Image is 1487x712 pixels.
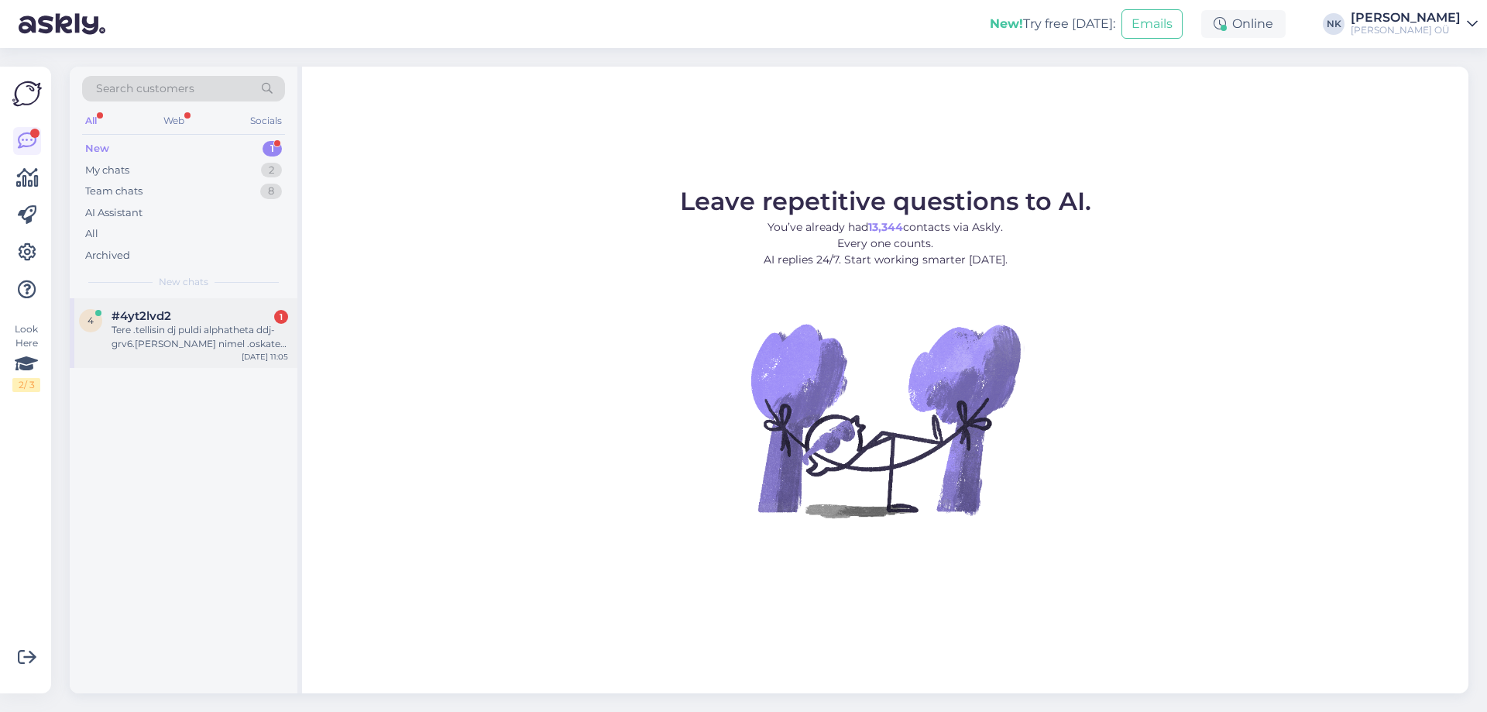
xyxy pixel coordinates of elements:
div: Try free [DATE]: [990,15,1115,33]
p: You’ve already had contacts via Askly. Every one counts. AI replies 24/7. Start working smarter [... [680,219,1091,268]
a: [PERSON_NAME][PERSON_NAME] OÜ [1351,12,1478,36]
img: No Chat active [746,280,1025,559]
div: Web [160,111,187,131]
button: Emails [1121,9,1183,39]
img: Askly Logo [12,79,42,108]
div: Socials [247,111,285,131]
div: Team chats [85,184,143,199]
div: 1 [263,141,282,157]
span: Search customers [96,81,194,97]
div: 1 [274,310,288,324]
span: Leave repetitive questions to AI. [680,186,1091,216]
div: New [85,141,109,157]
div: [DATE] 11:05 [242,351,288,363]
span: #4yt2lvd2 [112,309,171,323]
div: AI Assistant [85,205,143,221]
span: 4 [88,315,94,326]
div: All [82,111,100,131]
div: [PERSON_NAME] [1351,12,1461,24]
div: [PERSON_NAME] OÜ [1351,24,1461,36]
div: Online [1201,10,1286,38]
div: 2 / 3 [12,378,40,392]
div: Tere .tellisin dj puldi alphatheta ddj-grv6.[PERSON_NAME] nimel .oskate [PERSON_NAME] see tellimu... [112,323,288,351]
div: My chats [85,163,129,178]
b: New! [990,16,1023,31]
b: 13,344 [868,220,903,234]
div: NK [1323,13,1344,35]
div: All [85,226,98,242]
div: 2 [261,163,282,178]
span: New chats [159,275,208,289]
div: Archived [85,248,130,263]
div: Look Here [12,322,40,392]
div: 8 [260,184,282,199]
